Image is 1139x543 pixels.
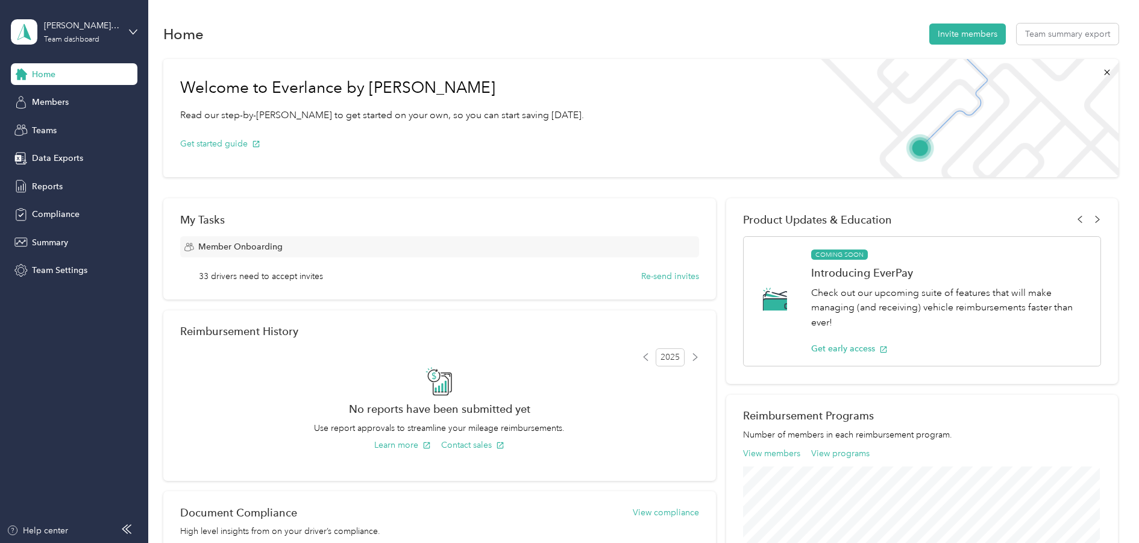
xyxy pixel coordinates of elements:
p: Read our step-by-[PERSON_NAME] to get started on your own, so you can start saving [DATE]. [180,108,584,123]
h2: Document Compliance [180,506,297,519]
button: View programs [811,447,870,460]
h2: No reports have been submitted yet [180,403,699,415]
span: Summary [32,236,68,249]
h2: Reimbursement History [180,325,298,337]
div: Team dashboard [44,36,99,43]
p: Use report approvals to streamline your mileage reimbursements. [180,422,699,435]
span: Teams [32,124,57,137]
span: Members [32,96,69,108]
p: Check out our upcoming suite of features that will make managing (and receiving) vehicle reimburs... [811,286,1088,330]
span: Data Exports [32,152,83,165]
span: Product Updates & Education [743,213,892,226]
button: Invite members [929,24,1006,45]
button: Team summary export [1017,24,1119,45]
div: [PERSON_NAME][EMAIL_ADDRESS][PERSON_NAME][DOMAIN_NAME] [44,19,119,32]
iframe: Everlance-gr Chat Button Frame [1072,476,1139,543]
button: Learn more [374,439,431,451]
div: My Tasks [180,213,699,226]
span: Compliance [32,208,80,221]
span: 2025 [656,348,685,366]
span: 33 drivers need to accept invites [199,270,323,283]
p: Number of members in each reimbursement program. [743,428,1101,441]
button: Get early access [811,342,888,355]
h1: Welcome to Everlance by [PERSON_NAME] [180,78,584,98]
h2: Reimbursement Programs [743,409,1101,422]
span: Reports [32,180,63,193]
p: High level insights from on your driver’s compliance. [180,525,699,538]
h1: Home [163,28,204,40]
span: Team Settings [32,264,87,277]
span: Home [32,68,55,81]
button: Get started guide [180,137,260,150]
button: Help center [7,524,68,537]
button: View compliance [633,506,699,519]
img: Welcome to everlance [809,59,1118,177]
button: Contact sales [441,439,504,451]
button: View members [743,447,800,460]
button: Re-send invites [641,270,699,283]
span: COMING SOON [811,250,868,260]
h1: Introducing EverPay [811,266,1088,279]
span: Member Onboarding [198,240,283,253]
